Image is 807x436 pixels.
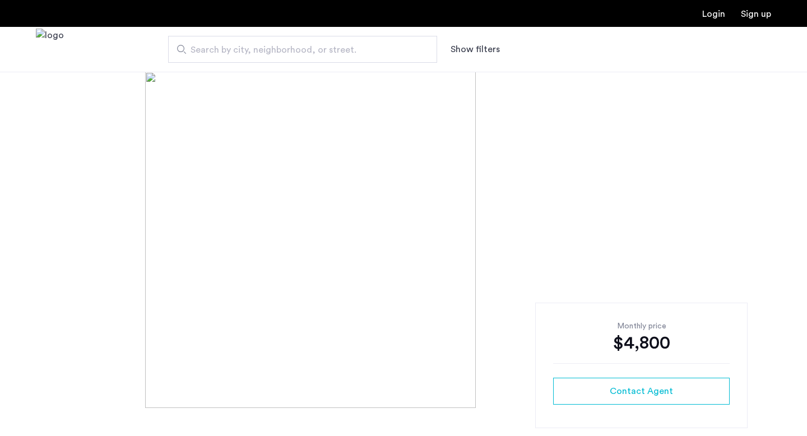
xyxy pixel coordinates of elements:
input: Apartment Search [168,36,437,63]
span: Contact Agent [610,384,673,398]
img: [object%20Object] [145,72,662,408]
a: Login [702,10,725,18]
div: $4,800 [553,332,730,354]
img: logo [36,29,64,71]
a: Registration [741,10,771,18]
span: Search by city, neighborhood, or street. [191,43,406,57]
button: button [553,378,730,405]
div: Monthly price [553,321,730,332]
a: Cazamio Logo [36,29,64,71]
button: Show or hide filters [451,43,500,56]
